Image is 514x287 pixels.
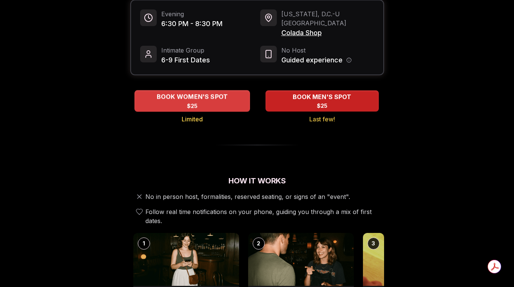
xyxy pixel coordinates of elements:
span: $25 [317,102,327,110]
span: BOOK MEN'S SPOT [291,92,353,101]
button: BOOK MEN'S SPOT - Last few! [265,90,379,112]
span: No in person host, formalities, reserved seating, or signs of an "event". [145,192,350,201]
span: Limited [182,115,203,124]
span: Evening [161,9,222,19]
span: Colada Shop [281,28,374,38]
span: BOOK WOMEN'S SPOT [155,92,229,101]
span: 6:30 PM - 8:30 PM [161,19,222,29]
img: Break the ice with prompts [363,233,469,286]
div: 1 [138,237,150,250]
span: Last few! [309,115,335,124]
span: Guided experience [281,55,343,65]
button: Host information [346,57,352,63]
span: Intimate Group [161,46,210,55]
span: Follow real time notifications on your phone, guiding you through a mix of first dates. [145,207,381,225]
img: Arrive & Check In [133,233,239,286]
div: 3 [367,237,380,250]
button: BOOK WOMEN'S SPOT - Limited [134,90,250,112]
h2: How It Works [130,175,384,186]
img: "Hey, are you Max?" [248,233,354,286]
span: $25 [187,102,198,110]
div: 2 [253,237,265,250]
span: 6-9 First Dates [161,55,210,65]
span: [US_STATE], D.C. - U [GEOGRAPHIC_DATA] [281,9,374,28]
span: No Host [281,46,352,55]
